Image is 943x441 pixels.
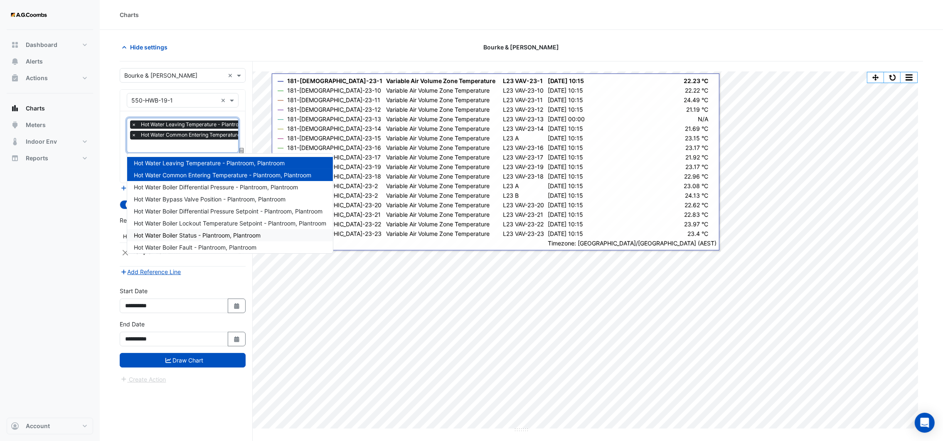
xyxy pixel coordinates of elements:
button: Reset [884,72,901,83]
app-icon: Reports [11,154,19,162]
span: Hot Water Boiler Differential Pressure Setpoint - Plantroom, Plantroom [134,208,323,215]
span: Dashboard [26,41,57,49]
img: Company Logo [10,7,47,23]
button: Actions [7,70,93,86]
button: Indoor Env [7,133,93,150]
app-icon: Actions [11,74,19,82]
span: Alerts [26,57,43,66]
span: Hot Water Boiler Fault - Plantroom, Plantroom [134,244,256,251]
button: Add Reference Line [120,267,182,277]
button: Charts [7,100,93,117]
span: Meters [26,121,46,129]
label: Start Date [120,287,148,295]
fa-icon: Select Date [233,302,241,309]
app-icon: Dashboard [11,41,19,49]
span: × [130,131,138,139]
div: Open Intercom Messenger [915,413,935,433]
button: Hide settings [120,40,173,54]
span: Hot Water Leaving Temperature - Plantroom, Plantroom [139,120,275,129]
button: Draw Chart [120,353,246,367]
button: Dashboard [7,37,93,53]
span: Clear [221,96,228,105]
span: Hot Water Bypass Valve Position - Plantroom, Plantroom [134,196,286,203]
app-icon: Indoor Env [11,137,19,146]
span: Choose Function [238,147,246,154]
span: Charts [26,104,45,113]
span: Hot Water Boiler Lockout Temperature Setpoint - Plantroom, Plantroom [134,220,326,227]
span: Account [26,422,50,430]
strong: Temp SP Low Limit [133,249,180,255]
button: Close [121,245,129,260]
button: Add Equipment [120,183,170,193]
span: Hot Water Common Entering Temperature - Plantroom, Plantroom [139,131,299,139]
app-icon: Meters [11,121,19,129]
span: Actions [26,74,48,82]
div: Charts [120,10,139,19]
button: Meters [7,117,93,133]
button: Account [7,418,93,434]
button: Alerts [7,53,93,70]
span: Hide settings [130,43,167,51]
fa-icon: Select Date [233,336,241,343]
span: Hot Water Boiler Status - Plantroom, Plantroom [134,232,261,239]
app-icon: Charts [11,104,19,113]
button: More Options [901,72,917,83]
td: Temp SP Low Limit [131,243,228,266]
span: Reports [26,154,48,162]
span: Hot Water Leaving Temperature - Plantroom, Plantroom [134,159,285,167]
span: Hot Water Common Entering Temperature - Plantroom, Plantroom [134,171,311,179]
app-escalated-ticket-create-button: Please draw the charts first [120,375,167,382]
td: 21 [228,243,246,266]
label: Reference Lines [120,216,163,225]
ng-dropdown-panel: Options list [127,153,333,254]
span: × [130,120,138,129]
button: Pan [867,72,884,83]
span: Clear [228,71,235,80]
span: Indoor Env [26,137,57,146]
span: Bourke & [PERSON_NAME] [483,43,559,51]
label: End Date [120,320,145,328]
th: Horizontal [120,228,246,243]
app-icon: Alerts [11,57,19,66]
span: Hot Water Boiler Differential Pressure - Plantroom, Plantroom [134,184,298,191]
button: Reports [7,150,93,167]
